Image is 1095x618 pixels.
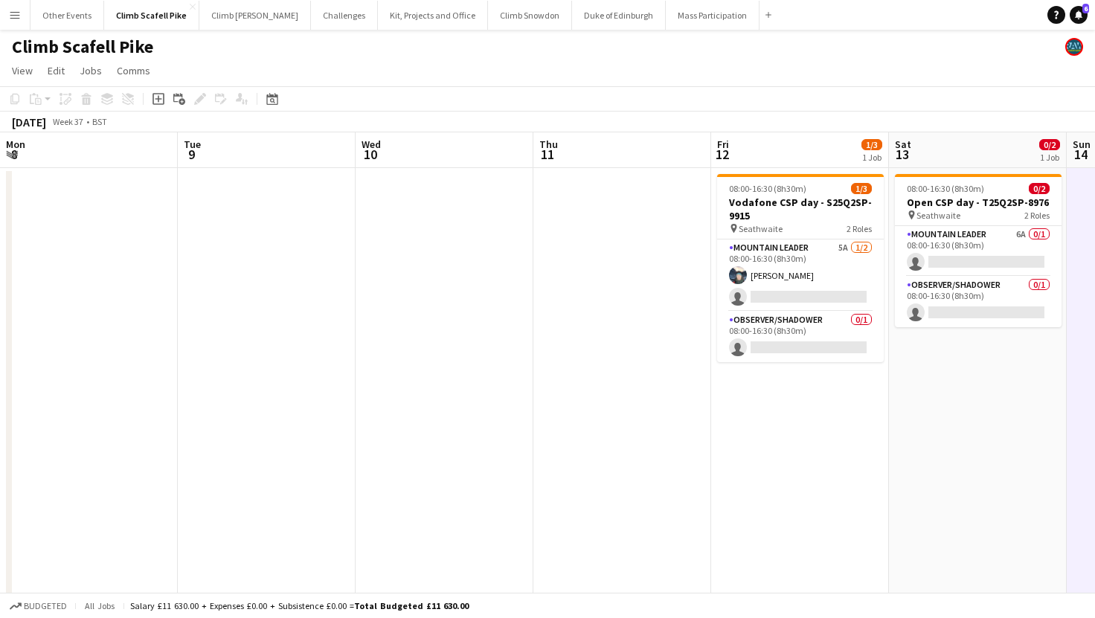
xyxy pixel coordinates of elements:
h3: Vodafone CSP day - S25Q2SP-9915 [717,196,884,222]
span: 08:00-16:30 (8h30m) [729,183,806,194]
div: BST [92,116,107,127]
span: 0/2 [1029,183,1050,194]
div: 1 Job [862,152,882,163]
a: Comms [111,61,156,80]
app-card-role: Mountain Leader6A0/108:00-16:30 (8h30m) [895,226,1062,277]
button: Climb Scafell Pike [104,1,199,30]
button: Mass Participation [666,1,760,30]
span: Week 37 [49,116,86,127]
app-job-card: 08:00-16:30 (8h30m)1/3Vodafone CSP day - S25Q2SP-9915 Seathwaite2 RolesMountain Leader5A1/208:00-... [717,174,884,362]
span: Sat [895,138,911,151]
span: Edit [48,64,65,77]
span: Total Budgeted £11 630.00 [354,600,469,611]
span: 0/2 [1039,139,1060,150]
span: 08:00-16:30 (8h30m) [907,183,984,194]
app-job-card: 08:00-16:30 (8h30m)0/2Open CSP day - T25Q2SP-8976 Seathwaite2 RolesMountain Leader6A0/108:00-16:3... [895,174,1062,327]
app-user-avatar: Staff RAW Adventures [1065,38,1083,56]
span: Jobs [80,64,102,77]
a: Edit [42,61,71,80]
div: 1 Job [1040,152,1059,163]
span: Fri [717,138,729,151]
a: 6 [1070,6,1088,24]
span: 13 [893,146,911,163]
span: 1/3 [861,139,882,150]
span: Seathwaite [739,223,783,234]
span: 2 Roles [1024,210,1050,221]
button: Kit, Projects and Office [378,1,488,30]
span: 6 [1082,4,1089,13]
span: Wed [362,138,381,151]
span: 9 [182,146,201,163]
span: View [12,64,33,77]
button: Duke of Edinburgh [572,1,666,30]
span: Comms [117,64,150,77]
span: Tue [184,138,201,151]
span: 14 [1070,146,1091,163]
span: 1/3 [851,183,872,194]
button: Climb Snowdon [488,1,572,30]
span: 10 [359,146,381,163]
span: All jobs [82,600,118,611]
div: [DATE] [12,115,46,129]
span: Budgeted [24,601,67,611]
button: Challenges [311,1,378,30]
span: Thu [539,138,558,151]
app-card-role: Observer/Shadower0/108:00-16:30 (8h30m) [895,277,1062,327]
span: 8 [4,146,25,163]
app-card-role: Observer/Shadower0/108:00-16:30 (8h30m) [717,312,884,362]
span: 2 Roles [847,223,872,234]
app-card-role: Mountain Leader5A1/208:00-16:30 (8h30m)[PERSON_NAME] [717,239,884,312]
h1: Climb Scafell Pike [12,36,153,58]
span: Mon [6,138,25,151]
a: Jobs [74,61,108,80]
span: Seathwaite [916,210,960,221]
span: 11 [537,146,558,163]
a: View [6,61,39,80]
button: Other Events [30,1,104,30]
span: Sun [1073,138,1091,151]
div: Salary £11 630.00 + Expenses £0.00 + Subsistence £0.00 = [130,600,469,611]
span: 12 [715,146,729,163]
button: Budgeted [7,598,69,614]
h3: Open CSP day - T25Q2SP-8976 [895,196,1062,209]
button: Climb [PERSON_NAME] [199,1,311,30]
